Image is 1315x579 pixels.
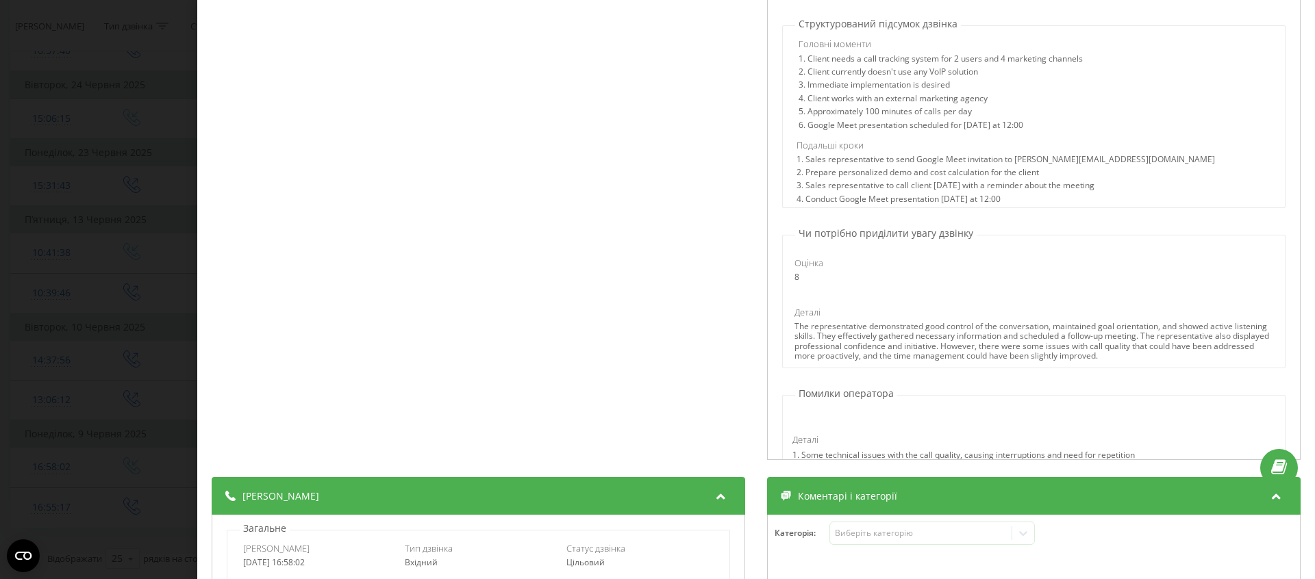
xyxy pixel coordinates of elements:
[795,17,961,31] p: Структурований підсумок дзвінка
[792,433,818,446] span: Деталі
[243,558,390,567] div: [DATE] 16:58:02
[799,54,1273,67] div: 1. Client needs a call tracking system for 2 users and 4 marketing channels
[794,272,941,282] div: 8
[799,67,1273,80] div: 2. Client currently doesn't use any VoIP solution
[799,120,1273,133] div: 6. Google Meet presentation scheduled for [DATE] at 12:00
[835,528,1006,539] div: Виберіть категорію
[405,556,438,568] span: Вхідний
[794,306,821,318] span: Деталі
[775,528,829,538] h4: Категорія :
[797,168,1270,181] div: 2. Prepare personalized demo and cost calculation for the client
[242,489,319,503] span: [PERSON_NAME]
[405,542,453,554] span: Тип дзвінка
[792,450,1135,465] div: 1. Some technical issues with the call quality, causing interruptions and need for repetition
[794,322,1273,361] div: The representative demonstrated good control of the conversation, maintained goal orientation, an...
[799,94,1273,107] div: 4. Client works with an external marketing agency
[797,194,1270,207] div: 4. Conduct Google Meet presentation [DATE] at 12:00
[797,140,864,151] span: Подальші кроки
[795,227,977,240] p: Чи потрібно приділити увагу дзвінку
[7,539,40,572] button: Open CMP widget
[566,542,625,554] span: Статус дзвінка
[795,387,897,400] p: Помилки оператора
[243,542,310,554] span: [PERSON_NAME]
[566,556,605,568] span: Цільовий
[799,80,1273,93] div: 3. Immediate implementation is desired
[799,107,1273,120] div: 5. Approximately 100 minutes of calls per day
[794,257,823,269] span: Оцінка
[240,522,290,535] p: Загальне
[799,38,871,50] span: Головні моменти
[798,489,897,503] span: Коментарі і категорії
[797,155,1270,168] div: 1. Sales representative to send Google Meet invitation to [PERSON_NAME][EMAIL_ADDRESS][DOMAIN_NAME]
[797,181,1270,194] div: 3. Sales representative to call client [DATE] with a reminder about the meeting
